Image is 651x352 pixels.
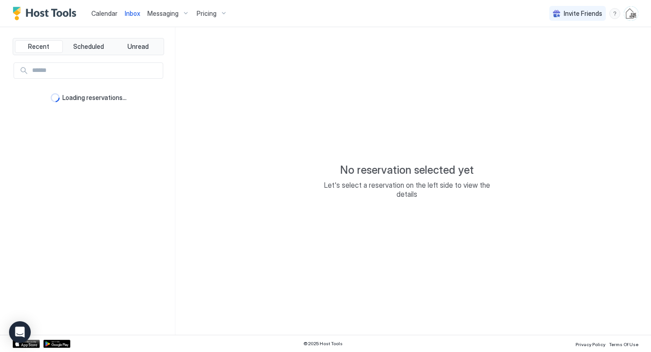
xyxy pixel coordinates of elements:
a: Inbox [125,9,140,18]
a: Privacy Policy [576,339,605,348]
button: Recent [15,40,63,53]
span: Terms Of Use [609,342,638,347]
span: Calendar [91,10,118,17]
div: menu [609,8,620,19]
span: Privacy Policy [576,342,605,347]
a: Host Tools Logo [13,7,80,20]
span: Scheduled [73,43,104,51]
a: App Store [13,340,40,348]
span: Messaging [147,10,179,18]
span: Let's select a reservation on the left side to view the details [316,181,497,199]
button: Unread [114,40,162,53]
a: Terms Of Use [609,339,638,348]
span: Unread [127,43,149,51]
span: Loading reservations... [62,94,127,102]
span: Inbox [125,10,140,17]
span: No reservation selected yet [340,163,474,177]
span: Recent [28,43,49,51]
div: Open Intercom Messenger [9,321,31,343]
span: © 2025 Host Tools [303,341,343,347]
span: Invite Friends [564,10,602,18]
a: Calendar [91,9,118,18]
a: Google Play Store [43,340,71,348]
div: tab-group [13,38,164,55]
input: Input Field [28,63,163,78]
button: Scheduled [65,40,113,53]
div: User profile [624,6,638,21]
span: Pricing [197,10,217,18]
div: loading [51,93,60,102]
